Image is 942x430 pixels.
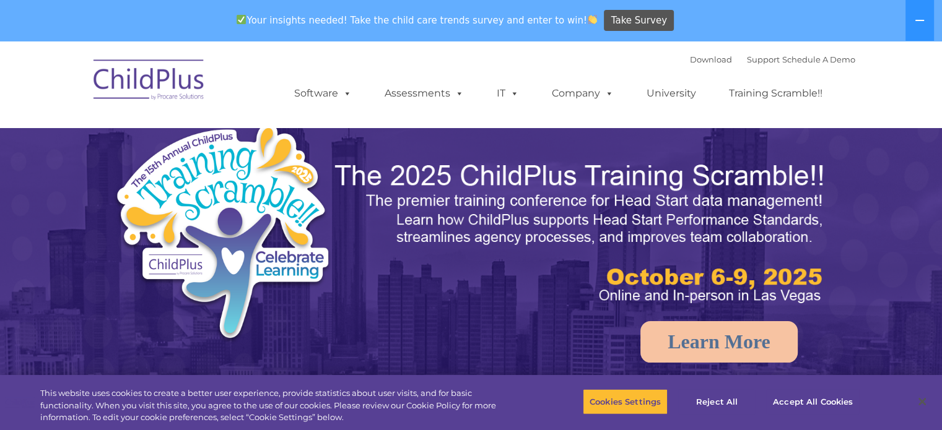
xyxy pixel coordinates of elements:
button: Reject All [678,389,756,415]
img: ChildPlus by Procare Solutions [87,51,211,113]
a: Training Scramble!! [717,81,835,106]
a: Take Survey [604,10,674,32]
img: 👏 [588,15,597,24]
button: Close [909,388,936,415]
a: Software [282,81,364,106]
a: Download [690,54,732,64]
a: Support [747,54,780,64]
span: Phone number [172,132,225,142]
a: Company [539,81,626,106]
a: IT [484,81,531,106]
button: Cookies Settings [583,389,668,415]
button: Accept All Cookies [766,389,860,415]
font: | [690,54,855,64]
img: ✅ [237,15,246,24]
div: This website uses cookies to create a better user experience, provide statistics about user visit... [40,387,518,424]
a: Assessments [372,81,476,106]
a: Schedule A Demo [782,54,855,64]
span: Your insights needed! Take the child care trends survey and enter to win! [232,8,603,32]
span: Last name [172,82,210,91]
a: Learn More [640,321,798,363]
a: University [634,81,709,106]
span: Take Survey [611,10,667,32]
